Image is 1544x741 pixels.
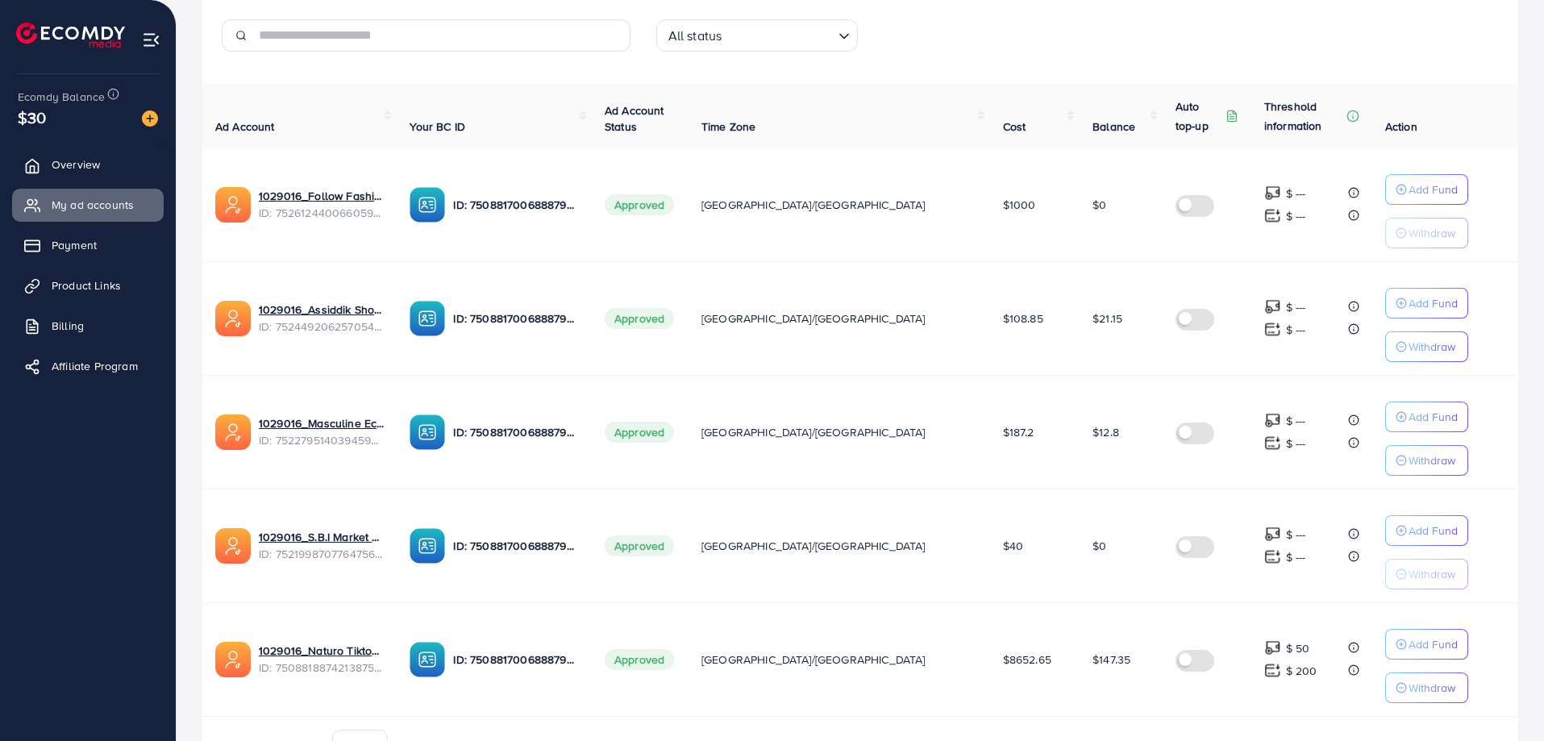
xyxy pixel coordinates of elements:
[1385,119,1417,135] span: Action
[453,423,578,442] p: ID: 7508817006888796167
[1385,331,1468,362] button: Withdraw
[1385,629,1468,660] button: Add Fund
[1264,97,1343,135] p: Threshold information
[1385,288,1468,318] button: Add Fund
[701,119,755,135] span: Time Zone
[1003,197,1036,213] span: $1000
[701,538,926,554] span: [GEOGRAPHIC_DATA]/[GEOGRAPHIC_DATA]
[1409,635,1458,654] p: Add Fund
[1409,678,1455,697] p: Withdraw
[1286,298,1306,317] p: $ ---
[605,422,674,443] span: Approved
[665,24,726,48] span: All status
[1092,651,1130,668] span: $147.35
[656,19,858,52] div: Search for option
[1409,521,1458,540] p: Add Fund
[52,277,121,293] span: Product Links
[215,301,251,336] img: ic-ads-acc.e4c84228.svg
[1385,672,1468,703] button: Withdraw
[1264,412,1281,429] img: top-up amount
[12,189,164,221] a: My ad accounts
[142,31,160,49] img: menu
[605,102,664,135] span: Ad Account Status
[215,119,275,135] span: Ad Account
[1264,662,1281,679] img: top-up amount
[259,529,384,545] a: 1029016_S.B.I Market Ecom Ad Ac_1751352104841
[453,650,578,669] p: ID: 7508817006888796167
[1409,564,1455,584] p: Withdraw
[52,156,100,173] span: Overview
[18,89,105,105] span: Ecomdy Balance
[12,310,164,342] a: Billing
[453,536,578,556] p: ID: 7508817006888796167
[259,205,384,221] span: ID: 7526124400660594689
[1003,651,1051,668] span: $8652.65
[1286,206,1306,226] p: $ ---
[1286,411,1306,431] p: $ ---
[605,194,674,215] span: Approved
[701,197,926,213] span: [GEOGRAPHIC_DATA]/[GEOGRAPHIC_DATA]
[1003,538,1023,554] span: $40
[1003,424,1034,440] span: $187.2
[701,310,926,327] span: [GEOGRAPHIC_DATA]/[GEOGRAPHIC_DATA]
[1264,639,1281,656] img: top-up amount
[12,148,164,181] a: Overview
[1092,119,1135,135] span: Balance
[12,269,164,302] a: Product Links
[215,414,251,450] img: ic-ads-acc.e4c84228.svg
[18,106,46,129] span: $30
[259,546,384,562] span: ID: 7521998707764756498
[1409,180,1458,199] p: Add Fund
[52,197,134,213] span: My ad accounts
[259,432,384,448] span: ID: 7522795140394598408
[16,23,125,48] a: logo
[1286,320,1306,339] p: $ ---
[52,358,138,374] span: Affiliate Program
[259,188,384,204] a: 1029016_Follow Fashion Tiktok Ad Ac_1752312397388
[1385,218,1468,248] button: Withdraw
[1409,337,1455,356] p: Withdraw
[1385,402,1468,432] button: Add Fund
[410,301,445,336] img: ic-ba-acc.ded83a64.svg
[410,528,445,564] img: ic-ba-acc.ded83a64.svg
[1264,321,1281,338] img: top-up amount
[410,414,445,450] img: ic-ba-acc.ded83a64.svg
[726,21,831,48] input: Search for option
[1286,434,1306,453] p: $ ---
[1264,435,1281,452] img: top-up amount
[1286,639,1310,658] p: $ 50
[215,642,251,677] img: ic-ads-acc.e4c84228.svg
[1385,515,1468,546] button: Add Fund
[1409,223,1455,243] p: Withdraw
[1264,298,1281,315] img: top-up amount
[605,649,674,670] span: Approved
[215,187,251,223] img: ic-ads-acc.e4c84228.svg
[259,643,384,659] a: 1029016_Naturo Tiktok Ad Account (AENBC)_1748283295110
[1176,97,1222,135] p: Auto top-up
[215,528,251,564] img: ic-ads-acc.e4c84228.svg
[142,110,158,127] img: image
[1264,207,1281,224] img: top-up amount
[1003,310,1043,327] span: $108.85
[701,651,926,668] span: [GEOGRAPHIC_DATA]/[GEOGRAPHIC_DATA]
[701,424,926,440] span: [GEOGRAPHIC_DATA]/[GEOGRAPHIC_DATA]
[1092,424,1119,440] span: $12.8
[52,237,97,253] span: Payment
[605,535,674,556] span: Approved
[1385,559,1468,589] button: Withdraw
[1264,526,1281,543] img: top-up amount
[12,350,164,382] a: Affiliate Program
[1385,445,1468,476] button: Withdraw
[12,229,164,261] a: Payment
[259,302,384,335] div: <span class='underline'>1029016_Assiddik Shop Ecom Tiktok Ad Ac_1751933180191</span></br>75244920...
[453,195,578,214] p: ID: 7508817006888796167
[52,318,84,334] span: Billing
[1286,525,1306,544] p: $ ---
[605,308,674,329] span: Approved
[1092,538,1106,554] span: $0
[1092,310,1122,327] span: $21.15
[1264,185,1281,202] img: top-up amount
[1385,174,1468,205] button: Add Fund
[453,309,578,328] p: ID: 7508817006888796167
[1286,184,1306,203] p: $ ---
